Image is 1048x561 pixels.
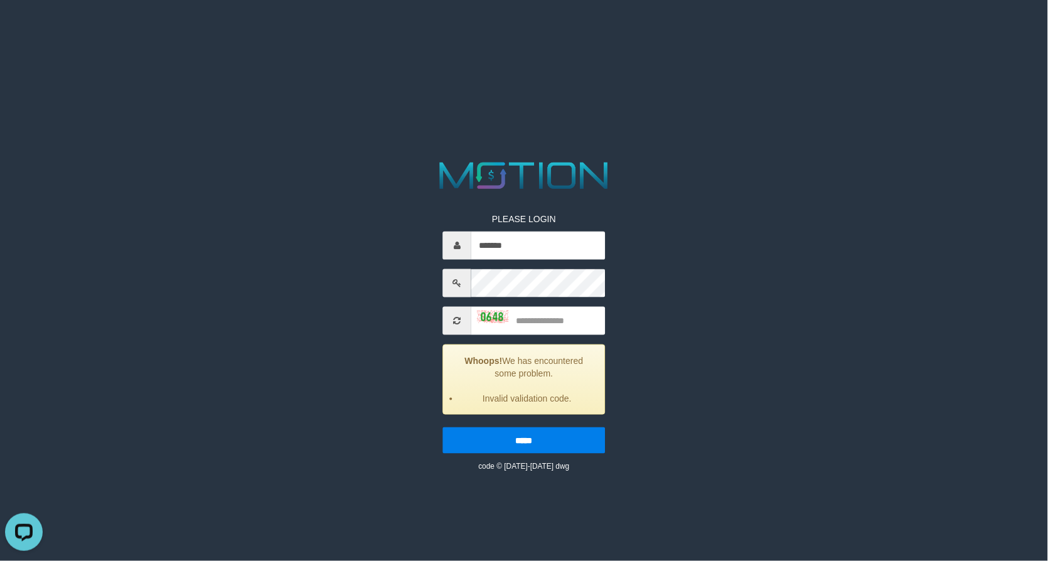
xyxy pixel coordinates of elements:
[478,311,509,323] img: captcha
[478,462,569,471] small: code © [DATE]-[DATE] dwg
[465,355,503,365] strong: Whoops!
[443,344,605,414] div: We has encountered some problem.
[432,158,616,194] img: MOTION_logo.png
[459,392,595,404] li: Invalid validation code.
[443,212,605,225] p: PLEASE LOGIN
[5,5,43,43] button: Open LiveChat chat widget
